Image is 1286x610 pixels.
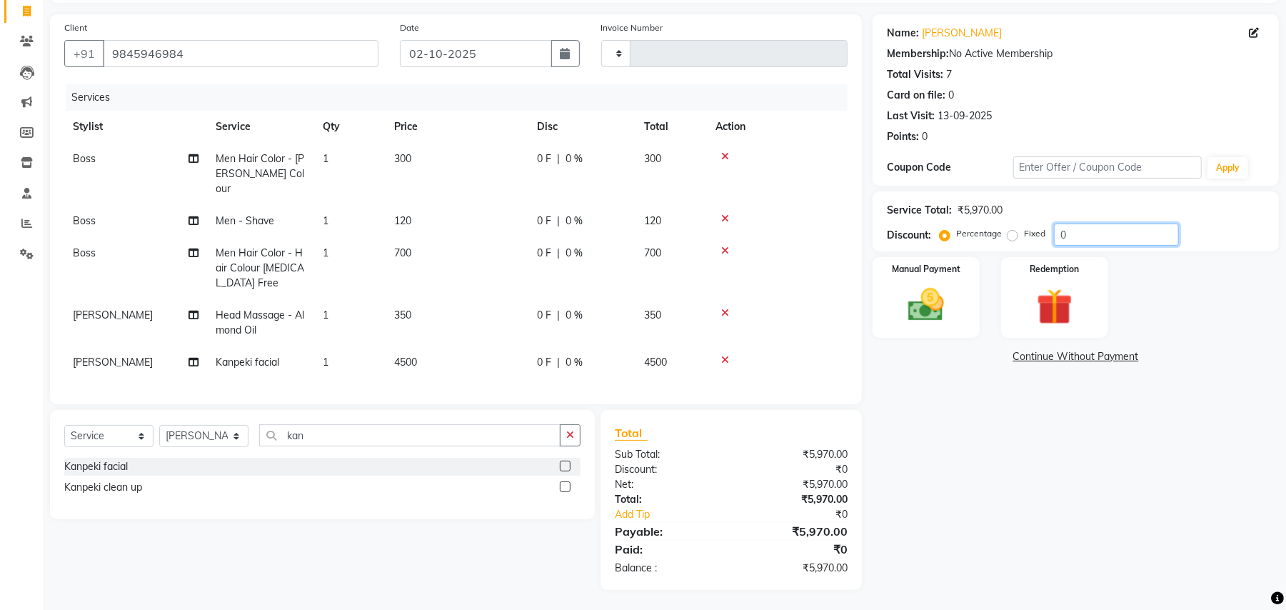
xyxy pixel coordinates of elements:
[731,462,858,477] div: ₹0
[875,349,1276,364] a: Continue Without Payment
[948,88,954,103] div: 0
[566,151,583,166] span: 0 %
[566,214,583,229] span: 0 %
[644,309,661,321] span: 350
[537,151,551,166] span: 0 F
[207,111,314,143] th: Service
[259,424,561,446] input: Search or Scan
[566,355,583,370] span: 0 %
[887,46,1265,61] div: No Active Membership
[557,246,560,261] span: |
[73,246,96,259] span: Boss
[938,109,992,124] div: 13-09-2025
[64,480,142,495] div: Kanpeki clean up
[323,152,328,165] span: 1
[887,88,945,103] div: Card on file:
[887,228,931,243] div: Discount:
[604,523,731,540] div: Payable:
[73,309,153,321] span: [PERSON_NAME]
[557,214,560,229] span: |
[731,541,858,558] div: ₹0
[216,246,304,289] span: Men Hair Color - Hair Colour [MEDICAL_DATA] Free
[958,203,1003,218] div: ₹5,970.00
[601,21,663,34] label: Invoice Number
[566,246,583,261] span: 0 %
[64,40,104,67] button: +91
[731,477,858,492] div: ₹5,970.00
[64,111,207,143] th: Stylist
[887,203,952,218] div: Service Total:
[394,309,411,321] span: 350
[644,152,661,165] span: 300
[946,67,952,82] div: 7
[537,214,551,229] span: 0 F
[394,152,411,165] span: 300
[707,111,848,143] th: Action
[64,459,128,474] div: Kanpeki facial
[394,214,411,227] span: 120
[615,426,648,441] span: Total
[887,109,935,124] div: Last Visit:
[557,355,560,370] span: |
[731,492,858,507] div: ₹5,970.00
[73,356,153,369] span: [PERSON_NAME]
[557,308,560,323] span: |
[604,507,753,522] a: Add Tip
[528,111,636,143] th: Disc
[323,309,328,321] span: 1
[537,308,551,323] span: 0 F
[566,308,583,323] span: 0 %
[73,152,96,165] span: Boss
[604,541,731,558] div: Paid:
[731,561,858,576] div: ₹5,970.00
[1030,263,1079,276] label: Redemption
[394,246,411,259] span: 700
[644,356,667,369] span: 4500
[400,21,419,34] label: Date
[892,263,960,276] label: Manual Payment
[216,309,304,336] span: Head Massage - Almond Oil
[1024,227,1045,240] label: Fixed
[887,160,1013,175] div: Coupon Code
[557,151,560,166] span: |
[323,214,328,227] span: 1
[887,67,943,82] div: Total Visits:
[604,477,731,492] div: Net:
[604,492,731,507] div: Total:
[66,84,858,111] div: Services
[1207,157,1248,179] button: Apply
[537,355,551,370] span: 0 F
[887,26,919,41] div: Name:
[731,447,858,462] div: ₹5,970.00
[604,561,731,576] div: Balance :
[644,214,661,227] span: 120
[386,111,528,143] th: Price
[604,447,731,462] div: Sub Total:
[323,356,328,369] span: 1
[73,214,96,227] span: Boss
[897,284,955,326] img: _cash.svg
[216,214,274,227] span: Men - Shave
[956,227,1002,240] label: Percentage
[103,40,378,67] input: Search by Name/Mobile/Email/Code
[323,246,328,259] span: 1
[1025,284,1084,329] img: _gift.svg
[644,246,661,259] span: 700
[314,111,386,143] th: Qty
[604,462,731,477] div: Discount:
[537,246,551,261] span: 0 F
[64,21,87,34] label: Client
[216,152,304,195] span: Men Hair Color - [PERSON_NAME] Colour
[731,523,858,540] div: ₹5,970.00
[753,507,858,522] div: ₹0
[887,46,949,61] div: Membership:
[1013,156,1202,179] input: Enter Offer / Coupon Code
[922,129,928,144] div: 0
[636,111,707,143] th: Total
[922,26,1002,41] a: [PERSON_NAME]
[394,356,417,369] span: 4500
[887,129,919,144] div: Points:
[216,356,279,369] span: Kanpeki facial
